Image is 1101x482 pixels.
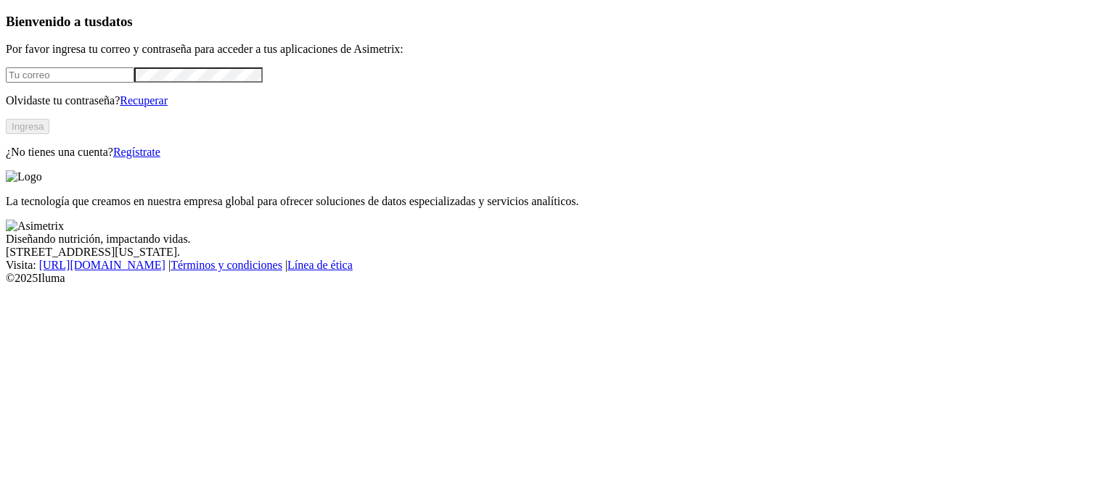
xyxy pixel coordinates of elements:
[113,146,160,158] a: Regístrate
[6,272,1095,285] div: © 2025 Iluma
[6,233,1095,246] div: Diseñando nutrición, impactando vidas.
[6,195,1095,208] p: La tecnología que creamos en nuestra empresa global para ofrecer soluciones de datos especializad...
[287,259,353,271] a: Línea de ética
[6,170,42,183] img: Logo
[6,246,1095,259] div: [STREET_ADDRESS][US_STATE].
[6,220,64,233] img: Asimetrix
[171,259,282,271] a: Términos y condiciones
[6,146,1095,159] p: ¿No tienes una cuenta?
[6,67,134,83] input: Tu correo
[6,259,1095,272] div: Visita : | |
[6,94,1095,107] p: Olvidaste tu contraseña?
[120,94,168,107] a: Recuperar
[6,119,49,134] button: Ingresa
[6,43,1095,56] p: Por favor ingresa tu correo y contraseña para acceder a tus aplicaciones de Asimetrix:
[102,14,133,29] span: datos
[39,259,165,271] a: [URL][DOMAIN_NAME]
[6,14,1095,30] h3: Bienvenido a tus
